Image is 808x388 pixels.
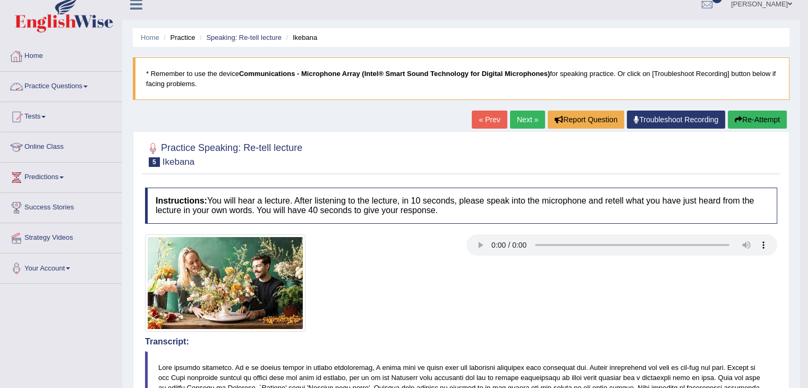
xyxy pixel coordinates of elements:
[728,111,787,129] button: Re-Attempt
[1,132,122,159] a: Online Class
[1,223,122,250] a: Strategy Videos
[1,41,122,68] a: Home
[239,70,550,78] b: Communications - Microphone Array (Intel® Smart Sound Technology for Digital Microphones)
[141,33,159,41] a: Home
[149,157,160,167] span: 5
[161,32,195,43] li: Practice
[145,140,302,167] h2: Practice Speaking: Re-tell lecture
[206,33,282,41] a: Speaking: Re-tell lecture
[163,157,195,167] small: Ikebana
[145,188,777,223] h4: You will hear a lecture. After listening to the lecture, in 10 seconds, please speak into the mic...
[548,111,624,129] button: Report Question
[156,196,207,205] b: Instructions:
[1,102,122,129] a: Tests
[472,111,507,129] a: « Prev
[627,111,725,129] a: Troubleshoot Recording
[1,72,122,98] a: Practice Questions
[1,193,122,220] a: Success Stories
[510,111,545,129] a: Next »
[1,254,122,280] a: Your Account
[284,32,318,43] li: Ikebana
[145,337,777,347] h4: Transcript:
[133,57,789,100] blockquote: * Remember to use the device for speaking practice. Or click on [Troubleshoot Recording] button b...
[1,163,122,189] a: Predictions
